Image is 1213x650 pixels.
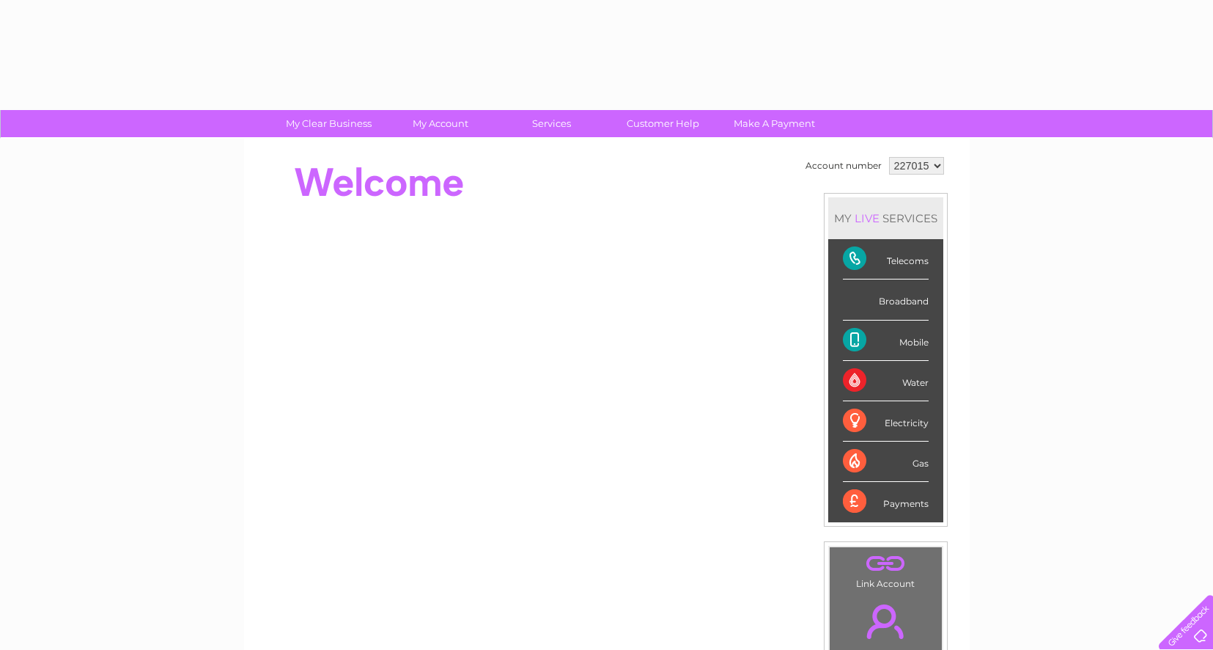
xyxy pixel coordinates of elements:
div: LIVE [852,211,882,225]
a: My Account [380,110,501,137]
td: Account number [802,153,885,178]
a: My Clear Business [268,110,389,137]
div: MY SERVICES [828,197,943,239]
a: Make A Payment [714,110,835,137]
a: Customer Help [602,110,723,137]
div: Mobile [843,321,929,361]
div: Water [843,361,929,401]
div: Electricity [843,401,929,442]
td: Link Account [829,547,943,593]
div: Payments [843,482,929,522]
a: Services [491,110,612,137]
div: Telecoms [843,239,929,280]
div: Gas [843,442,929,482]
a: . [833,596,938,647]
div: Broadband [843,280,929,320]
a: . [833,551,938,577]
